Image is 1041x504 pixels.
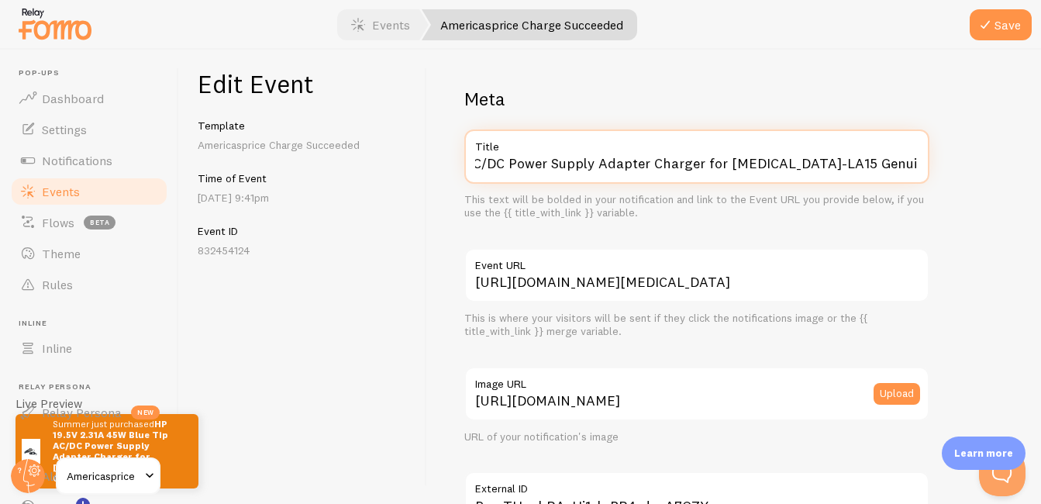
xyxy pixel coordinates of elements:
[9,114,169,145] a: Settings
[464,471,929,498] label: External ID
[42,91,104,106] span: Dashboard
[9,397,169,428] a: Relay Persona new
[464,87,929,111] h2: Meta
[19,68,169,78] span: Pop-ups
[19,319,169,329] span: Inline
[9,145,169,176] a: Notifications
[67,467,140,485] span: Americasprice
[874,383,920,405] button: Upload
[42,184,80,199] span: Events
[42,246,81,261] span: Theme
[198,68,408,100] h1: Edit Event
[464,430,929,444] div: URL of your notification's image
[979,450,1025,496] iframe: Help Scout Beacon - Open
[131,406,160,419] span: new
[464,312,929,339] div: This is where your visitors will be sent if they click the notifications image or the {{ title_wi...
[9,176,169,207] a: Events
[56,457,160,495] a: Americasprice
[9,333,169,364] a: Inline
[42,405,122,420] span: Relay Persona
[42,340,72,356] span: Inline
[464,367,929,393] label: Image URL
[9,269,169,300] a: Rules
[16,4,94,43] img: fomo-relay-logo-orange.svg
[198,119,408,133] h5: Template
[198,137,408,153] p: Americasprice Charge Succeeded
[954,446,1013,461] p: Learn more
[198,190,408,205] p: [DATE] 9:41pm
[198,224,408,238] h5: Event ID
[42,153,112,168] span: Notifications
[84,216,115,230] span: beta
[42,215,74,230] span: Flows
[198,243,408,258] p: 832454124
[19,382,169,392] span: Relay Persona
[464,248,929,274] label: Event URL
[198,171,408,185] h5: Time of Event
[942,437,1025,470] div: Learn more
[464,193,929,220] div: This text will be bolded in your notification and link to the Event URL you provide below, if you...
[9,83,169,114] a: Dashboard
[42,277,73,292] span: Rules
[9,207,169,238] a: Flows beta
[9,238,169,269] a: Theme
[464,129,929,156] label: Title
[42,122,87,137] span: Settings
